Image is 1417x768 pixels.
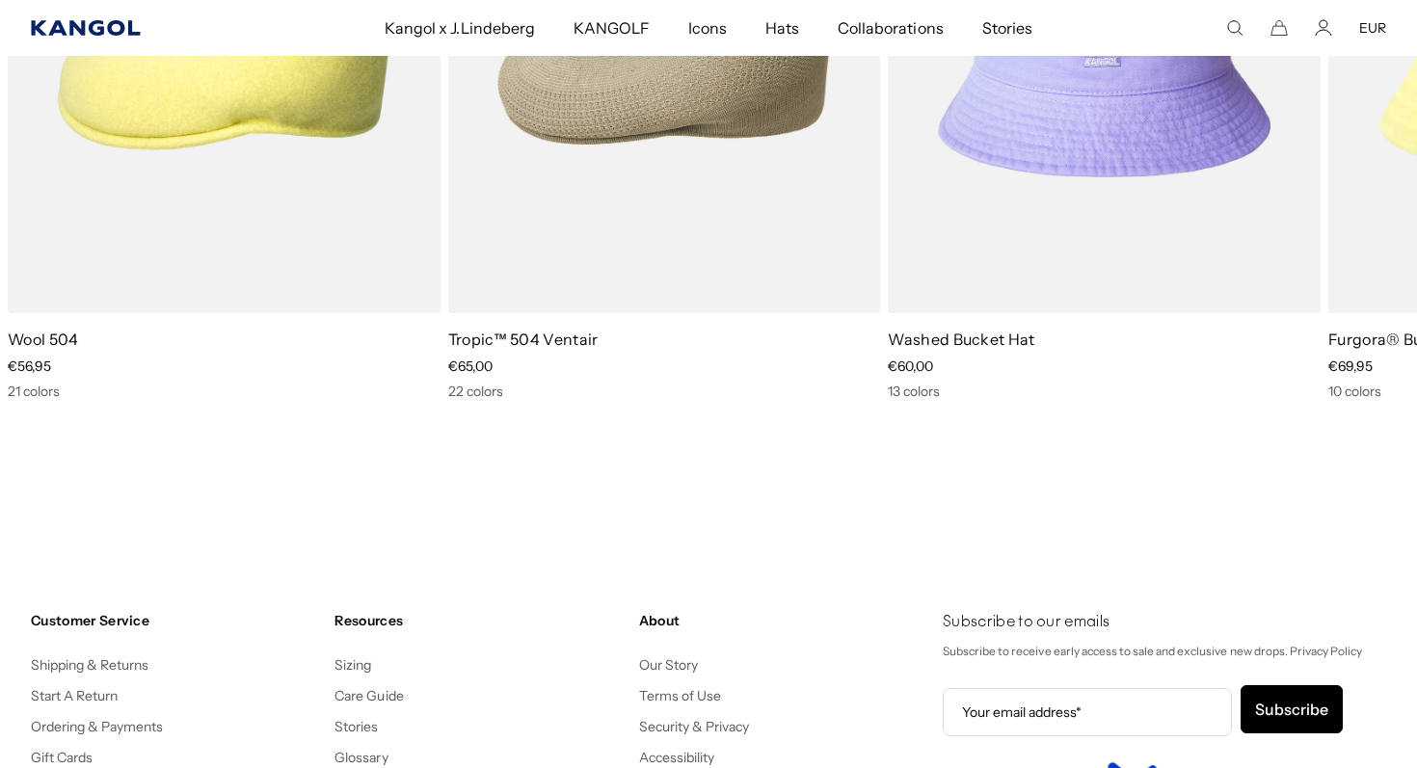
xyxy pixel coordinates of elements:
div: 13 colors [888,383,1321,400]
a: Security & Privacy [639,718,750,735]
a: Kangol [31,20,254,36]
a: Glossary [334,749,388,766]
div: 22 colors [448,383,881,400]
button: Cart [1270,19,1288,37]
a: Gift Cards [31,749,93,766]
h4: Resources [334,612,623,629]
a: Ordering & Payments [31,718,164,735]
a: Stories [334,718,378,735]
span: €69,95 [1328,358,1373,375]
a: Tropic™ 504 Ventair [448,330,599,349]
span: €65,00 [448,358,493,375]
a: Washed Bucket Hat [888,330,1034,349]
a: Our Story [639,656,698,674]
div: 21 colors [8,383,441,400]
a: Accessibility [639,749,714,766]
a: Start A Return [31,687,118,704]
p: Subscribe to receive early access to sale and exclusive new drops. Privacy Policy [943,641,1386,662]
a: Account [1315,19,1332,37]
a: Terms of Use [639,687,721,704]
button: Subscribe [1241,685,1343,733]
a: Shipping & Returns [31,656,149,674]
span: €56,95 [8,358,51,375]
h4: About [639,612,927,629]
h4: Customer Service [31,612,319,629]
a: Sizing [334,656,371,674]
summary: Search here [1226,19,1243,37]
button: EUR [1359,19,1386,37]
a: Care Guide [334,687,403,704]
a: Wool 504 [8,330,79,349]
h4: Subscribe to our emails [943,612,1386,633]
span: €60,00 [888,358,933,375]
